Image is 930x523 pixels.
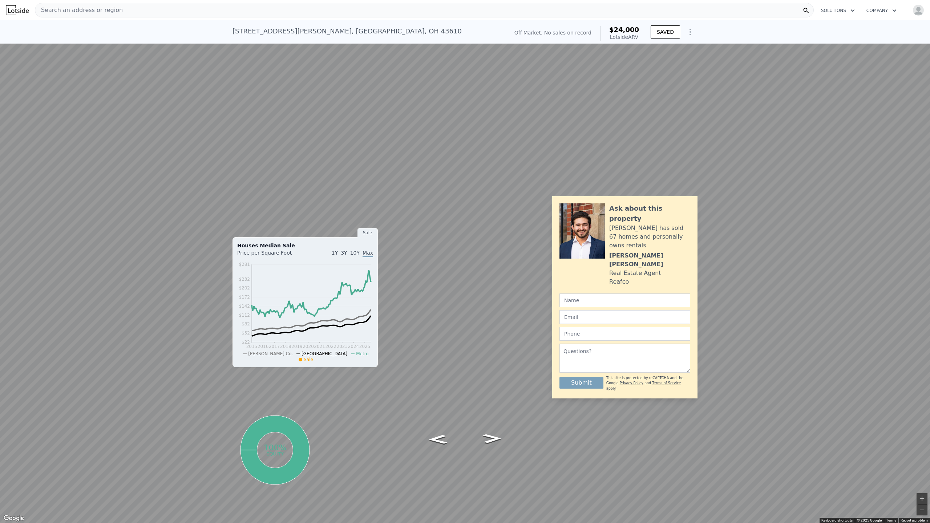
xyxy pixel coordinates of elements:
tspan: 2016 [258,344,269,349]
span: [GEOGRAPHIC_DATA] [302,351,347,356]
button: Show Options [683,25,697,39]
span: 10Y [350,250,360,256]
tspan: $281 [239,262,250,267]
tspan: 2023 [337,344,348,349]
span: Max [363,250,373,257]
a: Terms of Service [652,381,681,385]
button: Solutions [815,4,861,17]
tspan: $172 [239,295,250,300]
button: SAVED [651,25,680,38]
tspan: 2022 [325,344,336,349]
span: 3Y [341,250,347,256]
span: Search an address or region [35,6,123,15]
div: [PERSON_NAME] [PERSON_NAME] [609,251,690,269]
input: Name [559,293,690,307]
div: [STREET_ADDRESS][PERSON_NAME] , [GEOGRAPHIC_DATA] , OH 43610 [232,26,462,36]
button: Company [861,4,902,17]
div: Sale [357,228,378,238]
button: Submit [559,377,603,389]
span: Sale [304,357,313,362]
span: [PERSON_NAME] Co. [248,351,293,356]
tspan: $112 [239,313,250,318]
input: Email [559,310,690,324]
div: [PERSON_NAME] has sold 67 homes and personally owns rentals [609,224,690,250]
tspan: 2025 [359,344,371,349]
tspan: 2021 [314,344,325,349]
div: Off Market. No sales on record [514,29,591,36]
div: Houses Median Sale [237,242,373,249]
tspan: equity [266,451,284,456]
div: This site is protected by reCAPTCHA and the Google and apply. [606,376,690,391]
span: $24,000 [609,26,639,33]
tspan: $142 [239,304,250,309]
tspan: $22 [242,340,250,345]
div: Ask about this property [609,203,690,224]
tspan: $232 [239,277,250,282]
img: Lotside [6,5,29,15]
tspan: 2017 [269,344,280,349]
tspan: $82 [242,321,250,327]
tspan: 2024 [348,344,359,349]
tspan: $52 [242,331,250,336]
tspan: 100% [264,443,287,452]
a: Privacy Policy [620,381,643,385]
span: Metro [356,351,368,356]
div: Real Estate Agent [609,269,661,277]
tspan: 2019 [291,344,303,349]
tspan: 2018 [280,344,291,349]
div: Lotside ARV [609,33,639,41]
img: avatar [913,4,924,16]
div: Price per Square Foot [237,249,305,261]
tspan: 2015 [246,344,258,349]
span: 1Y [332,250,338,256]
tspan: 2020 [303,344,314,349]
div: Reafco [609,277,629,286]
input: Phone [559,327,690,341]
tspan: $202 [239,285,250,291]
